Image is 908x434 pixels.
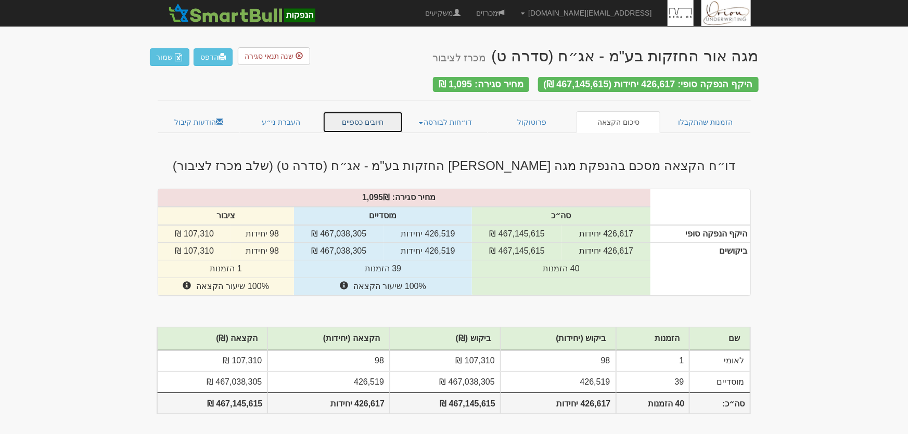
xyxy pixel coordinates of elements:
td: 467,038,305 ₪ [390,372,501,393]
td: מוסדיים [689,372,750,393]
td: 98 יחידות [231,243,294,260]
td: 107,310 ₪ [158,243,231,260]
th: 467,145,615 ₪ [390,392,501,414]
th: סה״כ: [689,392,750,414]
div: מגה אור החזקות בע"מ - אג״ח (סדרה ט) [432,47,758,64]
th: ביקוש (יחידות) [501,327,616,350]
td: 467,038,305 ₪ [157,372,268,393]
th: סה״כ [472,207,650,225]
a: סיכום הקצאה [577,111,660,133]
button: שנה תנאי סגירה [238,47,310,65]
th: הקצאה (יחידות) [267,327,390,350]
span: 1,095 [362,193,383,202]
td: 107,310 ₪ [390,350,501,372]
th: 426,617 יחידות [501,392,616,414]
th: 40 הזמנות [616,392,690,414]
td: 98 יחידות [231,225,294,243]
td: 467,145,615 ₪ [472,225,562,243]
td: 98 [501,350,616,372]
a: הדפס [194,48,233,66]
td: 426,519 יחידות [384,225,472,243]
button: שמור [150,48,189,66]
td: 467,038,305 ₪ [294,225,384,243]
td: 40 הזמנות [472,260,650,278]
td: 107,310 ₪ [157,350,268,372]
td: 467,145,615 ₪ [472,243,562,260]
small: מכרז לציבור [432,52,486,63]
strong: מחיר סגירה: [392,193,436,202]
td: 426,519 [501,372,616,393]
th: 426,617 יחידות [267,392,390,414]
th: הקצאה (₪) [157,327,268,350]
a: העברת ני״ע [240,111,323,133]
a: הודעות קיבול [158,111,240,133]
td: 98 [267,350,390,372]
img: SmartBull Logo [165,3,318,23]
td: 1 הזמנות [158,260,294,278]
a: דו״חות לבורסה [403,111,488,133]
td: 100% שיעור הקצאה [158,278,294,295]
th: מוסדיים [294,207,472,225]
th: ציבור [158,207,294,225]
a: חיובים כספיים [323,111,404,133]
div: היקף הנפקה סופי: 426,617 יחידות (467,145,615 ₪) [538,77,759,92]
th: ביקוש (₪) [390,327,501,350]
th: הזמנות [616,327,690,350]
td: 426,617 יחידות [562,225,650,243]
td: לאומי [689,350,750,372]
td: 467,038,305 ₪ [294,243,384,260]
td: 426,519 יחידות [384,243,472,260]
th: שם [689,327,750,350]
td: 1 [616,350,690,372]
td: 426,519 [267,372,390,393]
div: ₪ [153,192,656,204]
td: 39 [616,372,690,393]
th: ביקושים [650,243,750,295]
a: הזמנות שהתקבלו [660,111,751,133]
td: 39 הזמנות [294,260,472,278]
img: excel-file-white.png [174,53,183,61]
th: היקף הנפקה סופי [650,225,750,243]
td: 107,310 ₪ [158,225,231,243]
td: 100% שיעור הקצאה [294,278,472,295]
span: שנה תנאי סגירה [245,52,294,60]
th: 467,145,615 ₪ [157,392,268,414]
a: פרוטוקול [488,111,577,133]
td: 426,617 יחידות [562,243,650,260]
h3: דו״ח הקצאה מסכם בהנפקת מגה [PERSON_NAME] החזקות בע"מ - אג״ח (סדרה ט) (שלב מכרז לציבור) [150,159,759,173]
div: מחיר סגירה: 1,095 ₪ [433,77,529,92]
